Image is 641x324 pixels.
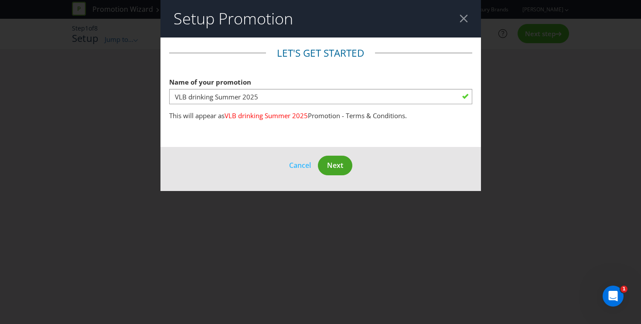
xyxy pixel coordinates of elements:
button: Next [318,156,352,175]
input: e.g. My Promotion [169,89,472,104]
span: 1 [621,286,627,293]
span: Cancel [289,160,311,170]
iframe: Intercom live chat [603,286,624,307]
span: This will appear as [169,111,225,120]
button: Cancel [289,160,311,171]
span: Promotion - Terms & Conditions. [308,111,407,120]
span: Next [327,160,343,170]
legend: Let's get started [266,46,375,60]
h2: Setup Promotion [174,10,293,27]
span: VLB drinking Summer 2025 [225,111,308,120]
span: Name of your promotion [169,78,251,86]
